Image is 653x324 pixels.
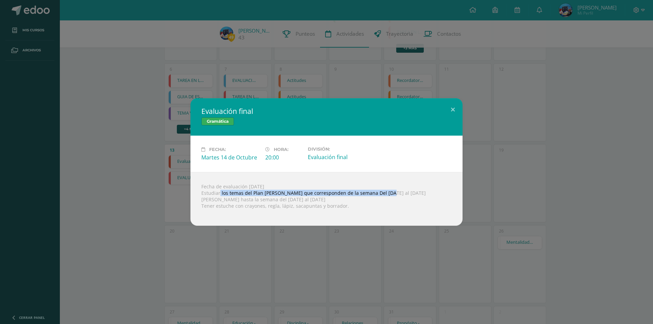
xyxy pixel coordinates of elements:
[308,147,366,152] label: División:
[308,153,366,161] div: Evaluación final
[443,98,463,121] button: Close (Esc)
[274,147,288,152] span: Hora:
[201,117,234,125] span: Gramática
[265,154,302,161] div: 20:00
[190,172,463,226] div: Fecha de evaluación [DATE] Estudiar los temas del Plan [PERSON_NAME] que corresponden de la seman...
[209,147,226,152] span: Fecha:
[201,154,260,161] div: Martes 14 de Octubre
[201,106,452,116] h2: Evaluación final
